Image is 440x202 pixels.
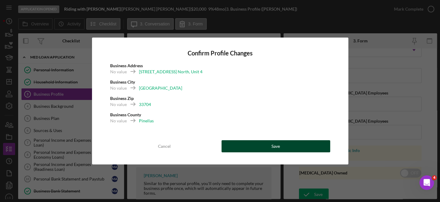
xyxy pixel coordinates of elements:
span: 4 [432,175,437,180]
h4: Confirm Profile Changes [110,50,330,57]
div: Cancel [158,140,171,152]
div: Save [271,140,280,152]
b: Business Zip [110,96,134,101]
div: [GEOGRAPHIC_DATA] [139,85,182,91]
b: Business County [110,112,141,117]
b: Business Address [110,63,143,68]
div: No value [110,118,127,124]
button: Save [222,140,330,152]
iframe: Intercom live chat [419,175,434,190]
div: No value [110,101,127,108]
div: [STREET_ADDRESS] North, Unit 4 [139,69,202,75]
button: Cancel [110,140,219,152]
div: No value [110,69,127,75]
div: 33704 [139,101,151,108]
b: Business City [110,79,135,84]
div: No value [110,85,127,91]
div: Pinellas [139,118,154,124]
